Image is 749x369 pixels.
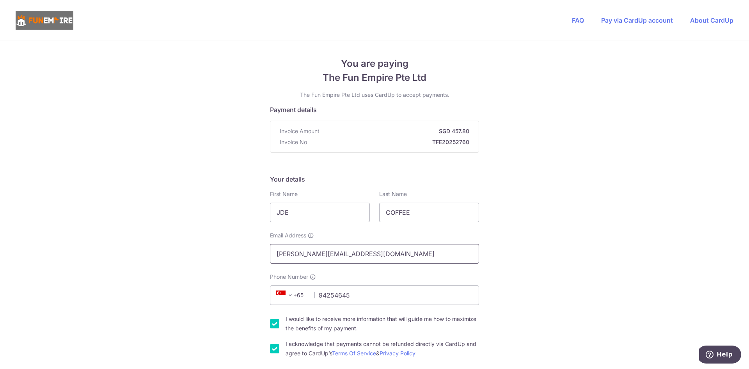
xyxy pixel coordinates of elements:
[601,16,673,24] a: Pay via CardUp account
[280,127,319,135] span: Invoice Amount
[270,190,298,198] label: First Name
[286,314,479,333] label: I would like to receive more information that will guide me how to maximize the benefits of my pa...
[270,57,479,71] span: You are paying
[380,350,415,357] a: Privacy Policy
[270,175,479,184] h5: Your details
[270,244,479,264] input: Email address
[270,71,479,85] span: The Fun Empire Pte Ltd
[286,339,479,358] label: I acknowledge that payments cannot be refunded directly via CardUp and agree to CardUp’s &
[379,190,407,198] label: Last Name
[323,127,469,135] strong: SGD 457.80
[270,273,308,281] span: Phone Number
[270,105,479,114] h5: Payment details
[274,291,309,300] span: +65
[690,16,733,24] a: About CardUp
[332,350,376,357] a: Terms Of Service
[379,203,479,222] input: Last name
[270,203,370,222] input: First name
[270,232,306,239] span: Email Address
[280,138,307,146] span: Invoice No
[310,138,469,146] strong: TFE20252760
[276,291,295,300] span: +65
[270,91,479,99] p: The Fun Empire Pte Ltd uses CardUp to accept payments.
[572,16,584,24] a: FAQ
[699,346,741,365] iframe: Opens a widget where you can find more information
